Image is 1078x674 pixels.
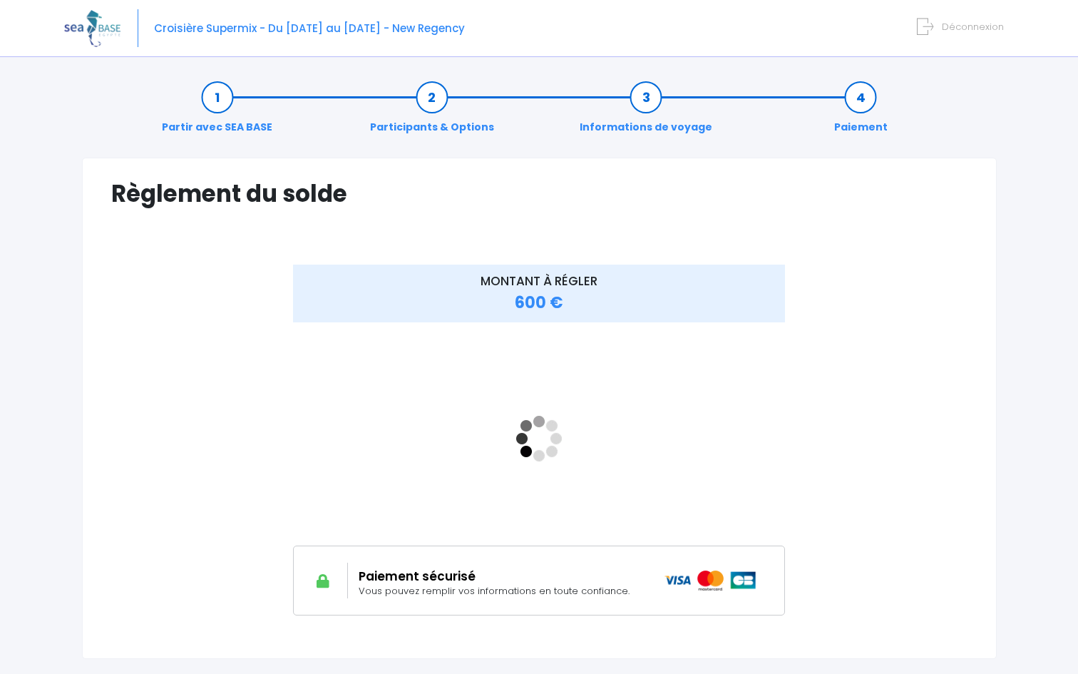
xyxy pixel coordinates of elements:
h2: Paiement sécurisé [359,569,642,583]
a: Participants & Options [363,90,501,135]
iframe: <!-- //required --> [293,332,786,546]
a: Informations de voyage [573,90,719,135]
span: Déconnexion [942,20,1004,34]
h1: Règlement du solde [111,180,967,208]
span: 600 € [515,292,563,314]
a: Paiement [827,90,895,135]
span: MONTANT À RÉGLER [481,272,597,290]
span: Vous pouvez remplir vos informations en toute confiance. [359,584,630,598]
img: icons_paiement_securise@2x.png [664,571,758,591]
span: Croisière Supermix - Du [DATE] au [DATE] - New Regency [154,21,465,36]
a: Partir avec SEA BASE [155,90,279,135]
